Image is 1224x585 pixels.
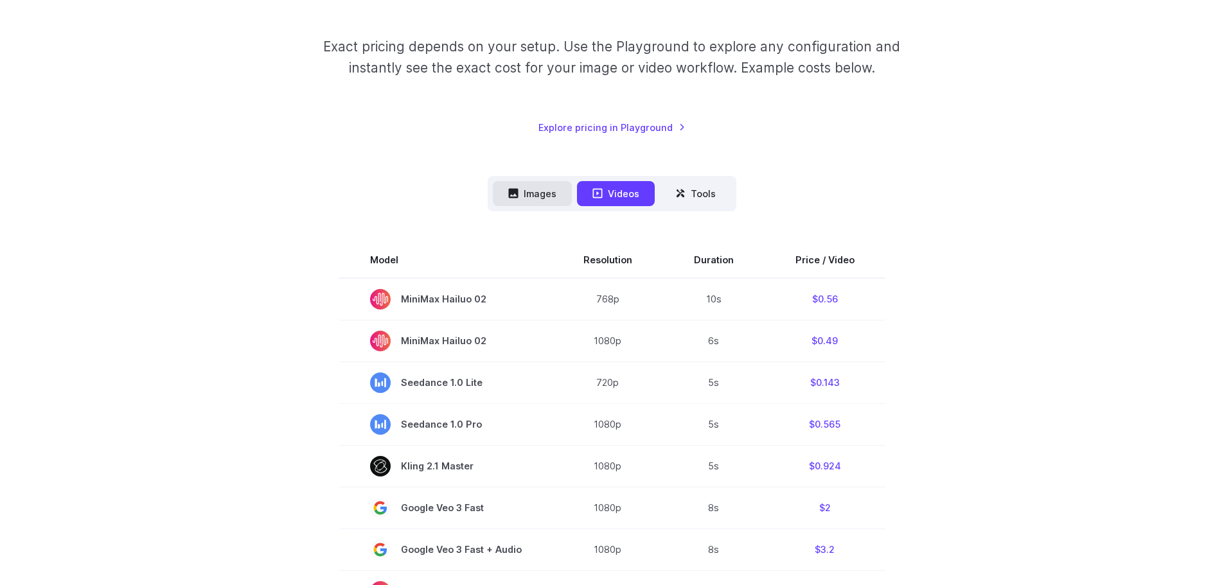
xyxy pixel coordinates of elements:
button: Images [493,181,572,206]
span: Seedance 1.0 Lite [370,372,522,393]
td: $0.143 [765,362,885,403]
td: 5s [663,445,765,487]
p: Exact pricing depends on your setup. Use the Playground to explore any configuration and instantl... [299,36,925,79]
span: MiniMax Hailuo 02 [370,331,522,351]
td: 8s [663,528,765,570]
td: $0.49 [765,320,885,362]
button: Videos [577,181,655,206]
td: 1080p [553,487,663,528]
td: 5s [663,362,765,403]
span: Google Veo 3 Fast + Audio [370,539,522,560]
span: Kling 2.1 Master [370,456,522,476]
td: $2 [765,487,885,528]
th: Duration [663,242,765,278]
td: $3.2 [765,528,885,570]
td: 10s [663,278,765,320]
th: Resolution [553,242,663,278]
td: 8s [663,487,765,528]
td: 1080p [553,320,663,362]
td: 1080p [553,528,663,570]
span: Google Veo 3 Fast [370,498,522,518]
td: 5s [663,403,765,445]
td: $0.565 [765,403,885,445]
button: Tools [660,181,731,206]
td: 720p [553,362,663,403]
td: $0.924 [765,445,885,487]
a: Explore pricing in Playground [538,120,686,135]
th: Model [339,242,553,278]
td: 1080p [553,403,663,445]
td: 6s [663,320,765,362]
td: 768p [553,278,663,320]
td: 1080p [553,445,663,487]
span: Seedance 1.0 Pro [370,414,522,435]
td: $0.56 [765,278,885,320]
th: Price / Video [765,242,885,278]
span: MiniMax Hailuo 02 [370,289,522,310]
